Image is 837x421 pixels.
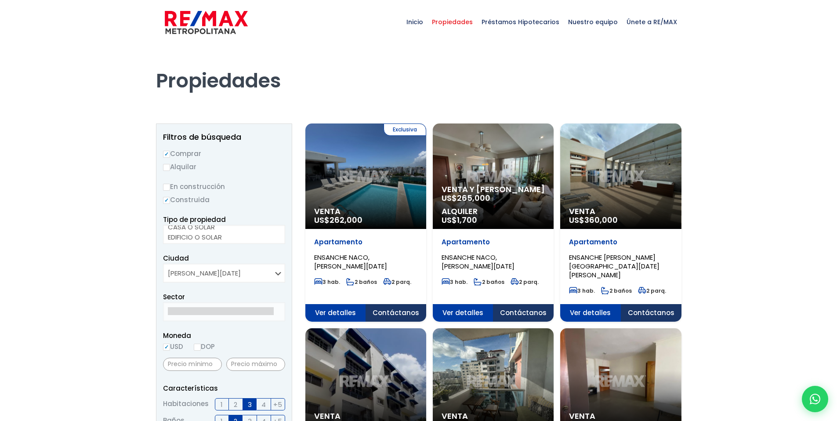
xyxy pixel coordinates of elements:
[584,214,618,225] span: 360,000
[314,412,417,421] span: Venta
[305,304,366,322] span: Ver detalles
[221,399,223,410] span: 1
[314,207,417,216] span: Venta
[163,194,285,205] label: Construida
[569,412,672,421] span: Venta
[168,232,274,242] option: EDIFICIO O SOLAR
[569,207,672,216] span: Venta
[156,44,681,93] h1: Propiedades
[569,214,618,225] span: US$
[163,383,285,394] p: Características
[493,304,554,322] span: Contáctanos
[384,123,426,136] span: Exclusiva
[457,214,477,225] span: 1,700
[163,184,170,191] input: En construcción
[163,161,285,172] label: Alquilar
[163,197,170,204] input: Construida
[314,253,387,271] span: ENSANCHE NACO, [PERSON_NAME][DATE]
[564,9,622,35] span: Nuestro equipo
[442,185,545,194] span: Venta y [PERSON_NAME]
[442,238,545,247] p: Apartamento
[638,287,666,294] span: 2 parq.
[163,148,285,159] label: Comprar
[163,344,170,351] input: USD
[163,358,222,371] input: Precio mínimo
[601,287,632,294] span: 2 baños
[383,278,411,286] span: 2 parq.
[621,304,681,322] span: Contáctanos
[314,278,340,286] span: 3 hab.
[569,287,595,294] span: 3 hab.
[433,123,554,322] a: Venta y [PERSON_NAME] US$265,000 Alquiler US$1,700 Apartamento ENSANCHE NACO, [PERSON_NAME][DATE]...
[163,398,209,410] span: Habitaciones
[163,181,285,192] label: En construcción
[560,123,681,322] a: Venta US$360,000 Apartamento ENSANCHE [PERSON_NAME][GEOGRAPHIC_DATA][DATE][PERSON_NAME] 3 hab. 2 ...
[346,278,377,286] span: 2 baños
[366,304,426,322] span: Contáctanos
[163,254,189,263] span: Ciudad
[330,214,362,225] span: 262,000
[163,215,226,224] span: Tipo de propiedad
[442,278,467,286] span: 3 hab.
[428,9,477,35] span: Propiedades
[442,253,515,271] span: ENSANCHE NACO, [PERSON_NAME][DATE]
[622,9,681,35] span: Únete a RE/MAX
[163,151,170,158] input: Comprar
[305,123,426,322] a: Exclusiva Venta US$262,000 Apartamento ENSANCHE NACO, [PERSON_NAME][DATE] 3 hab. 2 baños 2 parq. ...
[163,341,183,352] label: USD
[261,399,266,410] span: 4
[194,344,201,351] input: DOP
[165,9,248,36] img: remax-metropolitana-logo
[234,399,237,410] span: 2
[433,304,493,322] span: Ver detalles
[442,214,477,225] span: US$
[477,9,564,35] span: Préstamos Hipotecarios
[168,242,274,252] option: PROYECTO
[248,399,252,410] span: 3
[314,238,417,247] p: Apartamento
[194,341,215,352] label: DOP
[474,278,504,286] span: 2 baños
[226,358,285,371] input: Precio máximo
[163,164,170,171] input: Alquilar
[163,330,285,341] span: Moneda
[560,304,621,322] span: Ver detalles
[168,222,274,232] option: CASA O SOLAR
[402,9,428,35] span: Inicio
[457,192,490,203] span: 265,000
[273,399,282,410] span: +5
[442,412,545,421] span: Venta
[442,192,490,203] span: US$
[442,207,545,216] span: Alquiler
[163,133,285,142] h2: Filtros de búsqueda
[569,238,672,247] p: Apartamento
[314,214,362,225] span: US$
[569,253,659,279] span: ENSANCHE [PERSON_NAME][GEOGRAPHIC_DATA][DATE][PERSON_NAME]
[511,278,539,286] span: 2 parq.
[163,292,185,301] span: Sector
